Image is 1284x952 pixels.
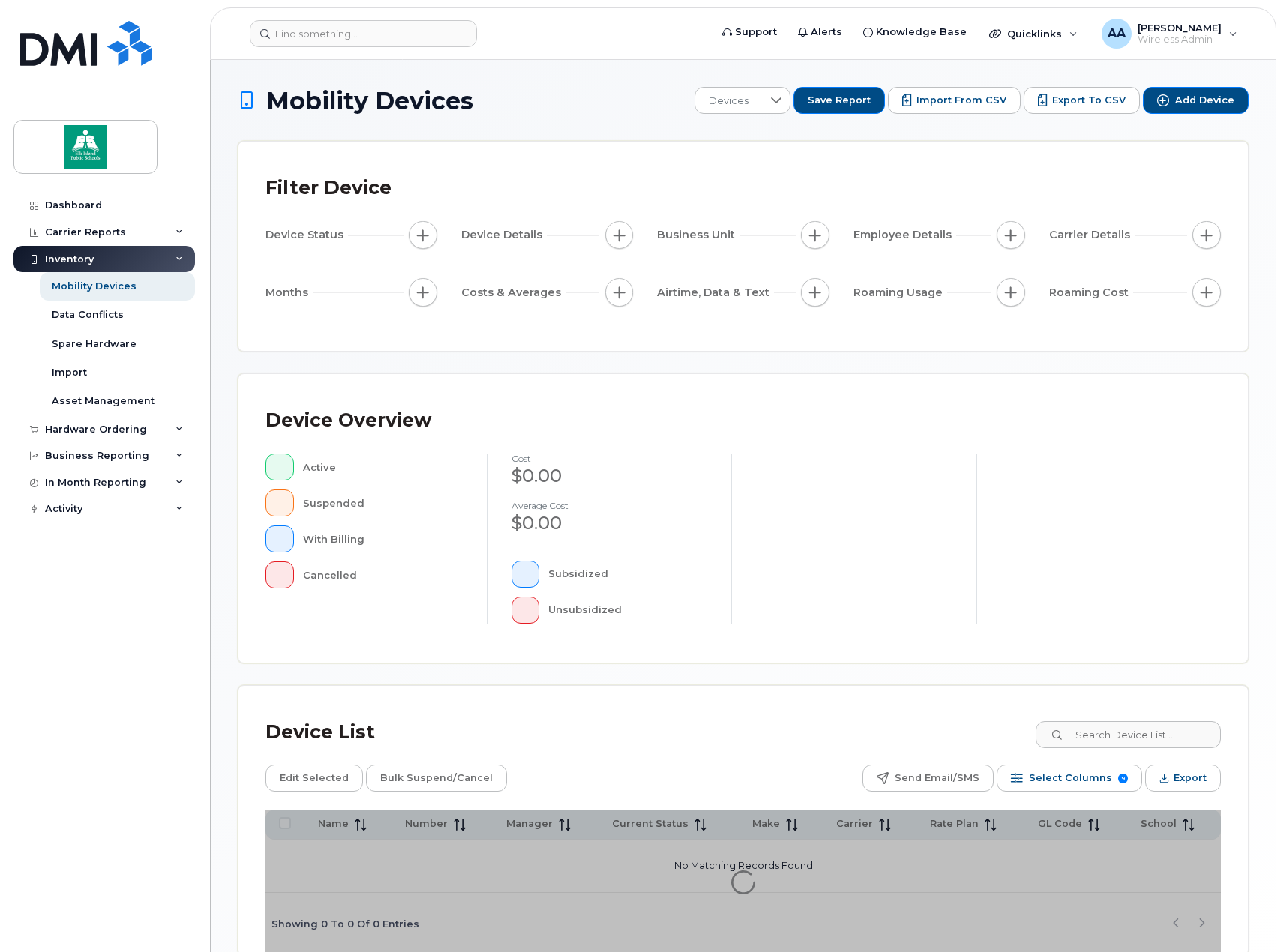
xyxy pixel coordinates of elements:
[1036,721,1221,748] input: Search Device List ...
[511,463,708,489] div: $0.00
[265,169,391,208] div: Filter Device
[888,87,1021,114] button: Import from CSV
[853,285,947,301] span: Roaming Usage
[265,285,313,301] span: Months
[511,501,708,510] h4: Average cost
[895,767,979,789] span: Send Email/SMS
[1052,94,1126,107] span: Export to CSV
[265,713,375,752] div: Device List
[657,227,739,243] span: Business Unit
[265,227,348,243] span: Device Status
[808,94,871,107] span: Save Report
[303,489,463,516] div: Suspended
[1175,94,1234,107] span: Add Device
[1145,765,1221,792] button: Export
[997,765,1142,792] button: Select Columns 9
[461,227,547,243] span: Device Details
[862,765,994,792] button: Send Email/SMS
[793,87,885,114] button: Save Report
[548,561,707,588] div: Subsidized
[511,510,708,536] div: $0.00
[1118,774,1128,783] span: 9
[265,401,431,440] div: Device Overview
[657,285,774,301] span: Airtime, Data & Text
[1049,227,1135,243] span: Carrier Details
[853,227,956,243] span: Employee Details
[1143,87,1249,114] button: Add Device
[1049,285,1133,301] span: Roaming Cost
[1024,87,1140,114] button: Export to CSV
[280,767,349,789] span: Edit Selected
[1174,767,1207,789] span: Export
[303,561,463,588] div: Cancelled
[461,285,565,301] span: Costs & Averages
[265,765,363,792] button: Edit Selected
[511,454,708,463] h4: cost
[303,525,463,552] div: With Billing
[380,767,493,789] span: Bulk Suspend/Cancel
[695,88,762,115] span: Devices
[366,765,507,792] button: Bulk Suspend/Cancel
[548,597,707,624] div: Unsubsidized
[266,88,473,114] span: Mobility Devices
[916,94,1006,107] span: Import from CSV
[303,454,463,480] div: Active
[1029,767,1112,789] span: Select Columns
